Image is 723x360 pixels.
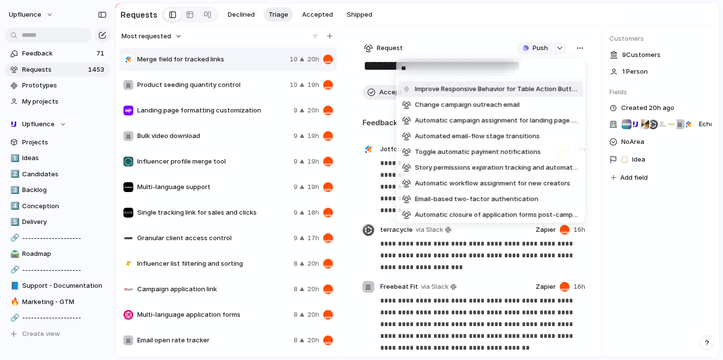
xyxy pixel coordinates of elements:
[415,179,571,189] span: Automatic workflow assignment for new creators
[415,210,579,220] span: Automatic closure of application forms post-campaign
[415,194,539,204] span: Email-based two-factor authentication
[415,163,579,173] span: Story permissions expiration tracking and automated renewal
[415,147,541,157] span: Toggle automatic payment notifications
[415,132,540,141] span: Automated email-flow stage transitions
[415,116,579,126] span: Automatic campaign assignment for landing page applicants
[415,84,579,94] span: Improve Responsive Behavior for Table Action Buttons
[415,100,520,110] span: Change campaign outreach email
